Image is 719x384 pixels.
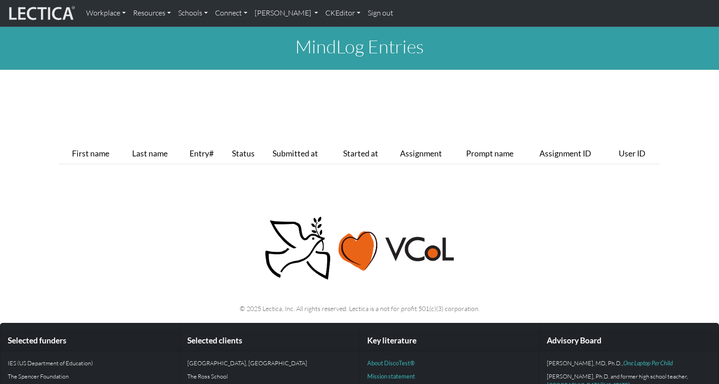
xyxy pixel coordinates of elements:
th: User ID [615,144,660,164]
a: Sign out [364,4,397,23]
th: First name [68,144,128,164]
p: [PERSON_NAME], MD, Ph.D., [547,358,711,368]
th: Started at [339,144,396,164]
th: Last name [128,144,186,164]
a: Mission statement [367,373,415,380]
p: IES (US Department of Education) [8,358,172,368]
div: Selected clients [180,331,359,351]
a: Resources [129,4,175,23]
p: [GEOGRAPHIC_DATA], [GEOGRAPHIC_DATA] [187,358,352,368]
th: Assignment ID [536,144,615,164]
a: Workplace [82,4,129,23]
th: Prompt name [462,144,536,164]
a: CKEditor [322,4,364,23]
th: Entry# [186,144,228,164]
p: © 2025 Lectica, Inc. All rights reserved. Lectica is a not for profit 501(c)(3) corporation. [64,303,655,314]
p: The Ross School [187,372,352,381]
th: Submitted at [269,144,340,164]
div: Advisory Board [539,331,719,351]
a: About DiscoTest® [367,359,415,367]
a: One Laptop Per Child [623,359,673,367]
img: lecticalive [7,5,75,22]
a: Connect [211,4,251,23]
a: [PERSON_NAME] [251,4,322,23]
img: Peace, love, VCoL [262,215,457,281]
div: Selected funders [0,331,180,351]
div: Key literature [360,331,539,351]
p: The Spencer Foundation [8,372,172,381]
th: Status [228,144,269,164]
a: Schools [175,4,211,23]
th: Assignment [396,144,462,164]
